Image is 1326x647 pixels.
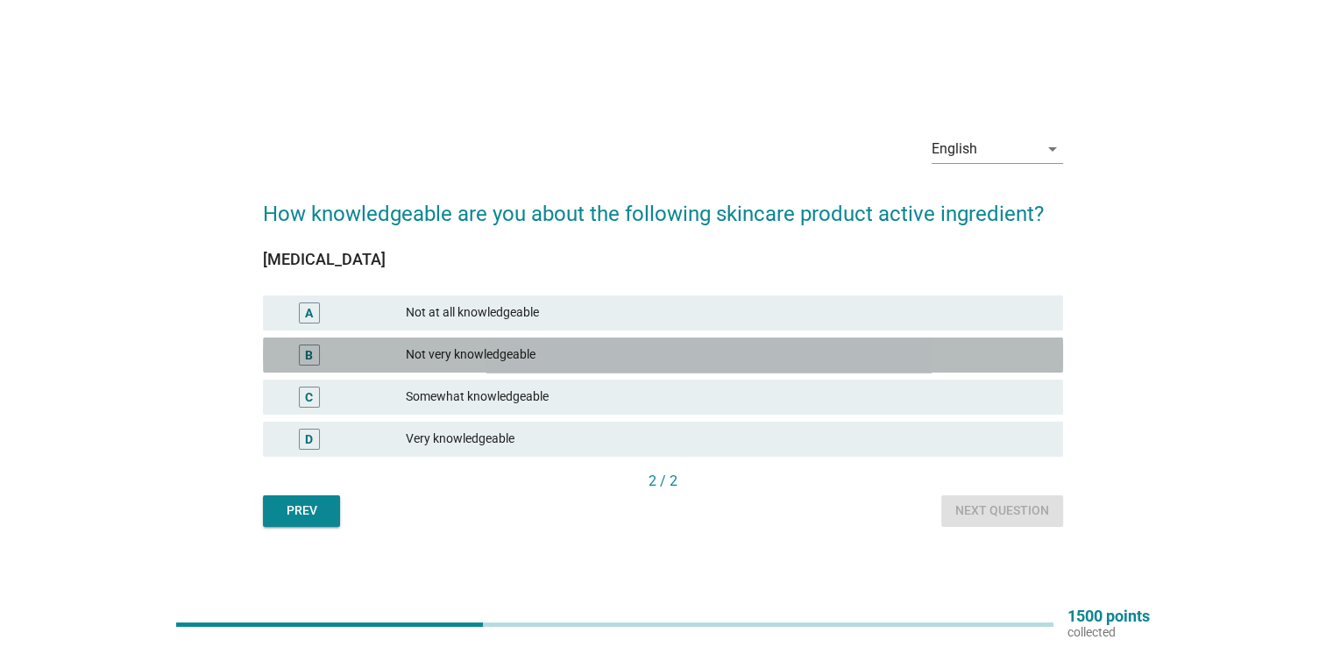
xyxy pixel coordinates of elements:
div: Not at all knowledgeable [406,302,1049,323]
div: Very knowledgeable [406,429,1049,450]
div: Somewhat knowledgeable [406,387,1049,408]
p: collected [1067,624,1150,640]
div: [MEDICAL_DATA] [263,247,1063,271]
div: English [932,141,977,157]
button: Prev [263,495,340,527]
div: Prev [277,501,326,520]
div: 2 / 2 [263,471,1063,492]
div: A [305,303,313,322]
p: 1500 points [1067,608,1150,624]
div: D [305,430,313,448]
i: arrow_drop_down [1042,139,1063,160]
h2: How knowledgeable are you about the following skincare product active ingredient? [263,181,1063,230]
div: C [305,387,313,406]
div: Not very knowledgeable [406,345,1049,366]
div: B [305,345,313,364]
